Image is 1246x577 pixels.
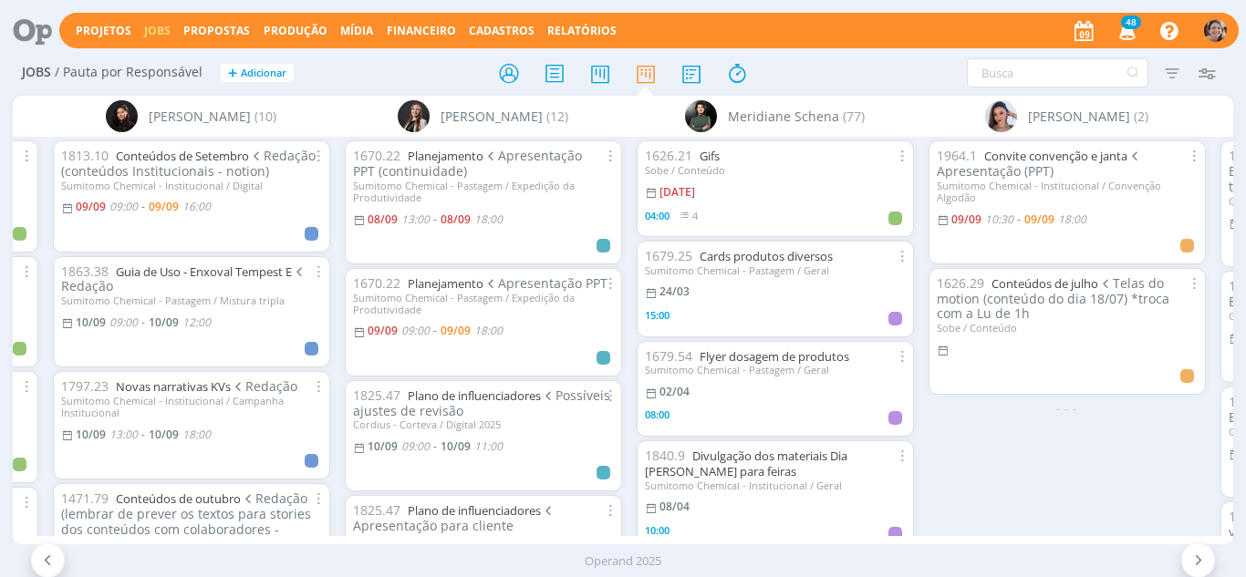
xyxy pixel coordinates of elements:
[353,292,614,315] div: Sumitomo Chemical - Pastagem / Expedição da Produtividade
[408,387,541,404] a: Plano de influenciadores
[645,147,692,164] span: 1626.21
[433,325,437,336] : -
[685,100,717,132] img: M
[178,24,255,38] button: Propostas
[109,427,138,442] : 13:00
[937,147,1143,180] span: Apresentação (PPT)
[937,322,1198,334] div: Sobe / Conteúdo
[353,386,611,419] span: Possíveis ajustes de revisão
[474,211,503,227] : 18:00
[141,429,145,440] : -
[61,489,311,552] span: Redação (lembrar de prever os textos para stories dos conteúdos com colaboradores - carrossel e v...
[700,148,720,164] a: Gifs
[542,24,622,38] button: Relatórios
[353,274,400,292] span: 1670.22
[937,180,1198,203] div: Sumitomo Chemical - Institucional / Convenção Algodão
[61,489,109,507] span: 1471.79
[76,199,106,214] : 09/09
[659,499,690,514] : 08/04
[61,377,109,395] span: 1797.23
[387,23,456,38] a: Financeiro
[474,438,503,454] : 11:00
[645,308,670,322] span: 15:00
[463,24,540,38] button: Cadastros
[141,317,145,328] : -
[992,275,1098,292] a: Conteúdos de julho
[937,274,1169,323] span: Telas do motion (conteúdo do dia 18/07) *troca com a Lu de 1h
[921,398,1213,417] div: - - -
[368,323,398,338] : 09/09
[254,107,276,126] span: (10)
[221,64,294,83] button: +Adicionar
[645,247,692,264] span: 1679.25
[1058,211,1086,227] : 18:00
[728,107,839,126] span: Meridiane Schena
[61,263,307,295] span: Redação
[645,347,692,365] span: 1679.54
[353,501,556,534] span: Apresentação para cliente
[1203,15,1228,46] button: A
[441,438,471,454] : 10/09
[61,263,109,280] span: 1863.38
[401,323,430,338] : 09:00
[546,107,568,126] span: (12)
[659,283,690,299] : 24/03
[182,427,211,442] : 18:00
[258,24,333,38] button: Produção
[401,438,430,454] : 09:00
[182,314,211,330] : 12:00
[149,199,179,214] : 09/09
[433,441,437,452] : -
[951,211,981,227] : 09/09
[76,314,106,330] : 10/09
[441,323,471,338] : 09/09
[22,65,51,80] span: Jobs
[106,100,138,132] img: L
[231,377,298,395] span: Redação
[433,214,437,225] : -
[340,23,373,38] a: Mídia
[228,64,237,83] span: +
[1028,107,1130,126] span: [PERSON_NAME]
[645,264,906,276] div: Sumitomo Chemical - Pastagem / Geral
[1121,15,1141,29] span: 48
[139,24,176,38] button: Jobs
[645,364,906,376] div: Sumitomo Chemical - Pastagem / Geral
[985,100,1017,132] img: N
[61,294,322,306] div: Sumitomo Chemical - Pastagem / Mistura tripla
[843,107,865,126] span: (77)
[353,180,614,203] div: Sumitomo Chemical - Pastagem / Expedição da Produtividade
[116,490,241,507] a: Conteúdos de outubro
[1204,19,1227,42] img: A
[1107,15,1145,47] button: 48
[61,147,317,180] span: Redação (conteúdos Institucionais - notion)
[109,314,138,330] : 09:00
[264,23,327,38] a: Produção
[182,199,211,214] : 16:00
[408,502,541,519] a: Plano de influenciadores
[645,407,670,421] span: 08:00
[183,23,250,38] span: Propostas
[149,107,251,126] span: [PERSON_NAME]
[645,479,906,491] div: Sumitomo Chemical - Institucional / Geral
[76,23,131,38] a: Projetos
[659,384,690,399] : 02/04
[474,323,503,338] : 18:00
[408,275,483,292] a: Planejamento
[700,248,833,264] a: Cards produtos diversos
[1017,214,1021,225] : -
[398,100,430,132] img: L
[144,23,171,38] a: Jobs
[353,501,400,519] span: 1825.47
[441,211,471,227] : 08/09
[937,147,977,164] span: 1964.1
[368,438,398,454] : 10/09
[149,314,179,330] : 10/09
[368,211,398,227] : 08/09
[645,523,670,537] span: 10:00
[1024,211,1054,227] : 09/09
[700,348,849,365] a: Flyer dosagem de produtos
[353,147,400,164] span: 1670.22
[645,209,670,222] span: 04:00
[116,263,292,280] a: Guia de Uso - Enxoval Tempest E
